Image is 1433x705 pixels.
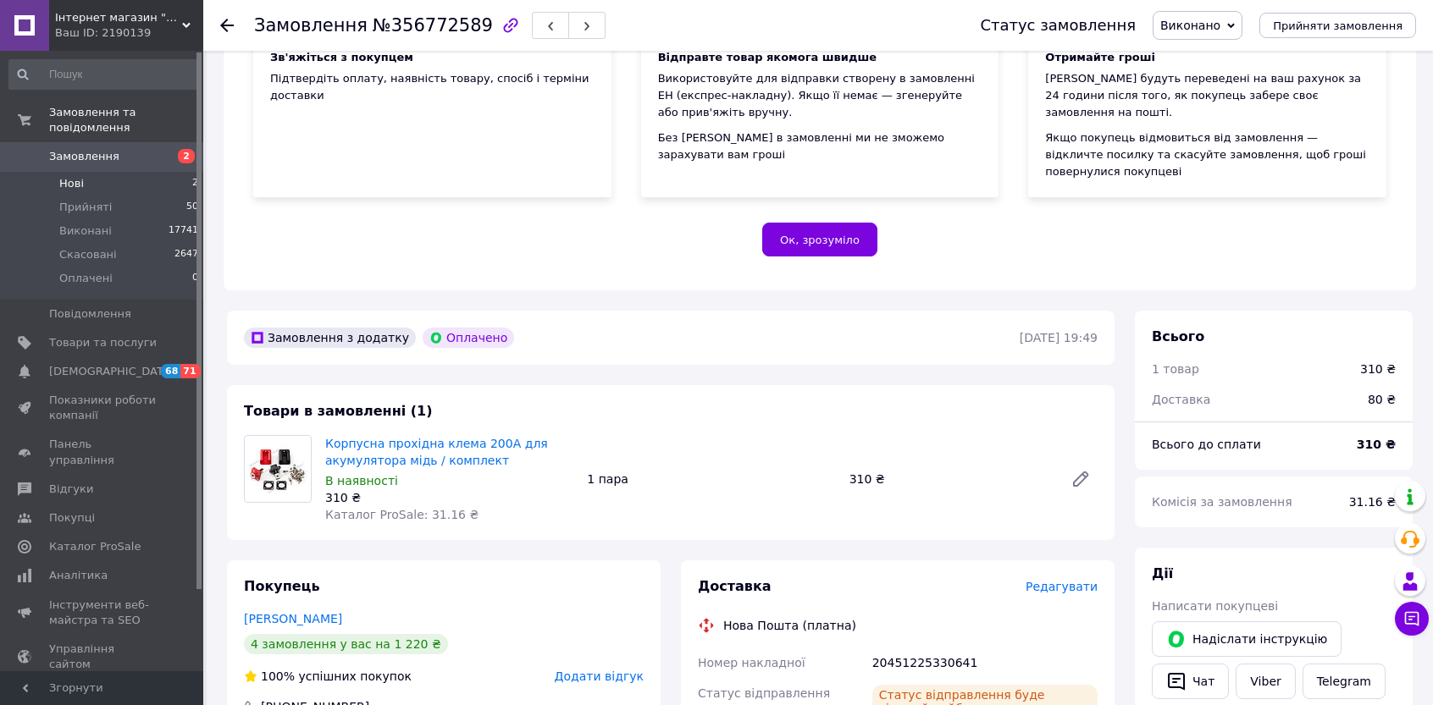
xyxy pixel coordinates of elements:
span: 31.16 ₴ [1349,495,1396,509]
span: Товари в замовленні (1) [244,403,433,419]
div: 1 пара [580,467,842,491]
span: Покупець [244,578,320,594]
span: Прийняти замовлення [1273,19,1403,32]
span: Товари та послуги [49,335,157,350]
div: Статус замовлення [980,17,1136,34]
a: Viber [1236,664,1295,699]
button: Прийняти замовлення [1259,13,1416,38]
div: 20451225330641 [869,647,1101,678]
div: 310 ₴ [843,467,1057,491]
div: Підтвердіть оплату, наявність товару, спосіб і терміни доставки [270,70,595,104]
button: Надіслати інструкцію [1152,621,1342,657]
div: Якщо покупець відмовиться від замовлення — відкличте посилку та скасуйте замовлення, щоб гроші по... [1045,129,1369,180]
div: 80 ₴ [1358,381,1406,418]
div: Оплачено [423,328,514,348]
span: Замовлення та повідомлення [49,105,203,135]
a: [PERSON_NAME] [244,612,342,625]
span: Панель управління [49,437,157,467]
span: Додати відгук [555,669,644,683]
img: Корпусна прохідна клема 200А для акумулятора мідь / комплект [245,443,311,494]
b: Отримайте гроші [1045,51,1155,63]
div: Без [PERSON_NAME] в замовленні ми не зможемо зарахувати вам гроші [658,129,982,163]
span: Інструменти веб-майстра та SEO [49,598,157,628]
b: 310 ₴ [1357,438,1396,451]
span: Управління сайтом [49,642,157,672]
span: Покупці [49,510,95,526]
span: Каталог ProSale: 31.16 ₴ [325,508,479,521]
span: №356772589 [373,15,493,36]
span: Замовлення [254,15,368,36]
span: Редагувати [1026,580,1098,593]
span: 2 [192,176,198,191]
time: [DATE] 19:49 [1020,331,1098,344]
span: Дії [1152,565,1173,581]
span: [DEMOGRAPHIC_DATA] [49,364,174,379]
span: Показники роботи компанії [49,393,157,423]
span: 1 товар [1152,362,1199,376]
span: Номер накладної [698,656,805,669]
span: Всього [1152,328,1204,344]
b: Зв'яжіться з покупцем [270,51,413,63]
a: Редагувати [1064,462,1098,496]
a: Telegram [1303,664,1386,699]
span: Повідомлення [49,306,131,322]
button: Чат [1152,664,1229,699]
span: Інтернет магазин "Мобіла" [55,10,182,25]
span: 100% [261,669,295,683]
div: Нова Пошта (платна) [719,617,860,634]
span: Прийняті [59,200,112,215]
div: Використовуйте для відправки створену в замовленні ЕН (експрес-накладну). Якщо її немає — згенеру... [658,70,982,121]
div: Замовлення з додатку [244,328,416,348]
div: Ваш ID: 2190139 [55,25,203,41]
span: Ок, зрозуміло [780,234,860,246]
span: Комісія за замовлення [1152,495,1292,509]
div: Повернутися назад [220,17,234,34]
a: Корпусна прохідна клема 200А для акумулятора мідь / комплект [325,437,548,467]
span: 2 [178,149,195,163]
span: Виконані [59,223,112,239]
div: успішних покупок [244,668,412,685]
span: 0 [192,271,198,286]
input: Пошук [8,59,200,90]
span: Каталог ProSale [49,539,141,554]
div: [PERSON_NAME] будуть переведені на ваш рахунок за 24 години після того, як покупець забере своє з... [1045,70,1369,121]
span: Всього до сплати [1152,438,1261,451]
span: Оплачені [59,271,113,286]
b: Відправте товар якомога швидше [658,51,877,63]
span: Скасовані [59,247,117,262]
span: 71 [180,364,200,378]
div: 4 замовлення у вас на 1 220 ₴ [244,634,448,654]
span: 2647 [174,247,198,262]
button: Ок, зрозуміло [762,223,877,256]
span: Нові [59,176,84,191]
span: Доставка [698,578,772,594]
span: Відгуки [49,482,93,497]
button: Чат з покупцем [1395,602,1429,636]
span: Замовлення [49,149,119,164]
div: 310 ₴ [325,489,573,506]
span: Статус відправлення [698,686,830,700]
span: В наявності [325,474,398,487]
span: Аналітика [49,568,108,583]
span: 17741 [169,223,198,239]
span: Виконано [1160,19,1220,32]
span: Доставка [1152,393,1210,406]
span: Написати покупцеві [1152,599,1278,613]
span: 50 [186,200,198,215]
div: 310 ₴ [1360,361,1396,377]
span: 68 [161,364,180,378]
